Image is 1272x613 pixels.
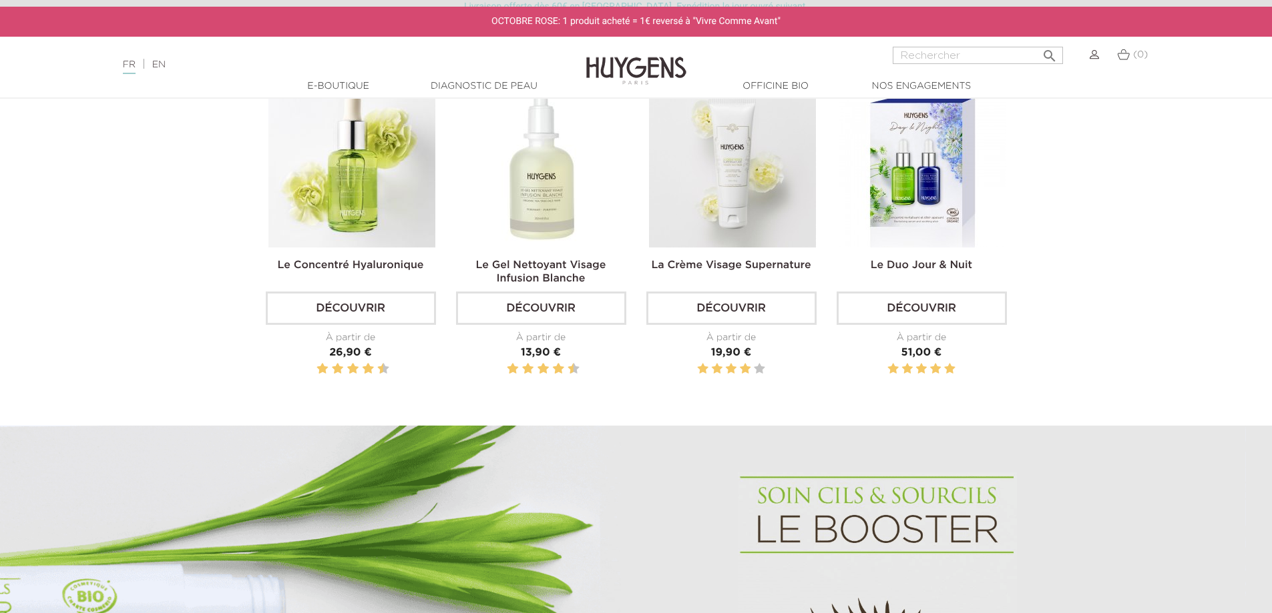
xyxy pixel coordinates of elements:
span: (0) [1133,50,1148,59]
label: 4 [335,361,341,378]
i:  [1042,44,1058,60]
label: 1 [888,361,899,378]
label: 8 [365,361,371,378]
div: | [116,57,520,73]
a: Le Duo Jour & Nuit [871,260,972,271]
span: 26,90 € [329,348,372,358]
a: E-Boutique [272,79,405,93]
label: 5 [754,361,765,378]
label: 5 [944,361,955,378]
label: 2 [902,361,913,378]
label: 5 [535,361,537,378]
label: 8 [555,361,562,378]
div: À partir de [456,331,626,345]
a: Diagnostic de peau [417,79,551,93]
a: Le Concentré Hyaluronique [278,260,424,271]
div: À partir de [266,331,436,345]
a: Découvrir [646,291,817,325]
a: Découvrir [456,291,626,325]
label: 6 [540,361,547,378]
span: 51,00 € [901,348,942,358]
a: Découvrir [266,291,436,325]
label: 2 [509,361,516,378]
label: 4 [930,361,941,378]
label: 2 [319,361,326,378]
button:  [1038,43,1062,61]
img: Le Duo Jour & Nuit [839,81,1006,247]
label: 1 [504,361,506,378]
span: 13,90 € [521,348,561,358]
img: La Crème Visage Supernature [649,81,816,247]
div: À partir de [646,331,817,345]
a: La Crème Visage Supernature [651,260,811,271]
img: Huygens [586,35,686,87]
label: 10 [570,361,577,378]
label: 10 [380,361,387,378]
label: 3 [519,361,521,378]
a: EN [152,60,166,69]
span: 19,90 € [711,348,751,358]
label: 1 [314,361,316,378]
div: À partir de [837,331,1007,345]
label: 1 [698,361,708,378]
a: Officine Bio [709,79,843,93]
a: FR [123,60,136,74]
label: 6 [350,361,357,378]
label: 7 [550,361,552,378]
label: 2 [712,361,722,378]
label: 4 [740,361,751,378]
label: 3 [726,361,736,378]
label: 3 [916,361,927,378]
label: 4 [525,361,532,378]
label: 9 [375,361,377,378]
img: Le Concentré Hyaluronique [268,81,435,247]
a: Découvrir [837,291,1007,325]
label: 3 [329,361,331,378]
img: Le Gel Nettoyant Visage Infusion Blanche 250ml [459,81,626,247]
label: 5 [345,361,347,378]
a: Le Gel Nettoyant Visage Infusion Blanche [476,260,606,284]
input: Rechercher [893,47,1063,64]
label: 7 [360,361,362,378]
a: Nos engagements [855,79,988,93]
label: 9 [566,361,568,378]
